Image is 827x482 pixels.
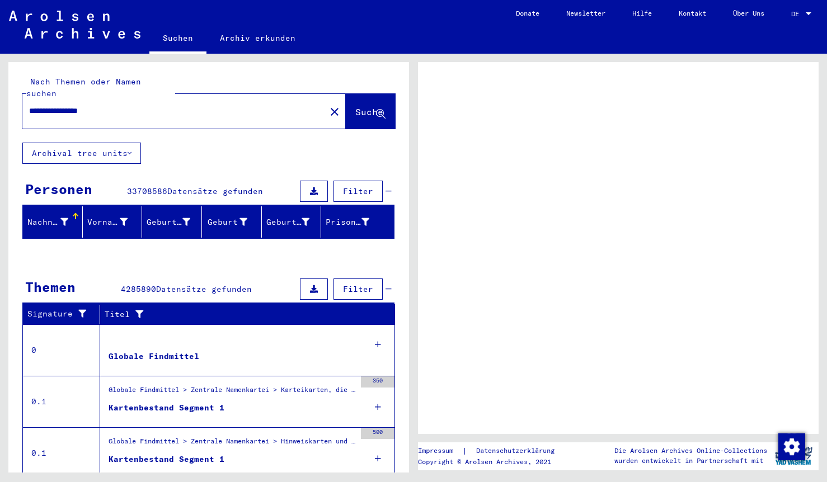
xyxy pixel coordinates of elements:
[202,206,262,238] mat-header-cell: Geburt‏
[26,77,141,98] mat-label: Nach Themen oder Namen suchen
[778,433,805,460] img: Zustimmung ändern
[326,216,369,228] div: Prisoner #
[25,277,76,297] div: Themen
[121,284,156,294] span: 4285890
[418,445,568,457] div: |
[27,213,82,231] div: Nachname
[105,309,373,320] div: Titel
[778,433,805,460] div: Zustimmung ändern
[323,100,346,122] button: Clear
[142,206,202,238] mat-header-cell: Geburtsname
[614,446,767,456] p: Die Arolsen Archives Online-Collections
[266,213,324,231] div: Geburtsdatum
[361,428,394,439] div: 500
[87,216,128,228] div: Vorname
[27,305,102,323] div: Signature
[167,186,263,196] span: Datensätze gefunden
[109,436,355,452] div: Globale Findmittel > Zentrale Namenkartei > Hinweiskarten und Originale, die in T/D-Fällen aufgef...
[333,278,383,300] button: Filter
[343,284,373,294] span: Filter
[109,453,224,465] div: Kartenbestand Segment 1
[127,186,167,196] span: 33708586
[9,11,140,39] img: Arolsen_neg.svg
[147,216,190,228] div: Geburtsname
[23,206,83,238] mat-header-cell: Nachname
[333,181,383,202] button: Filter
[27,216,68,228] div: Nachname
[156,284,252,294] span: Datensätze gefunden
[23,376,100,427] td: 0.1
[25,179,92,199] div: Personen
[83,206,143,238] mat-header-cell: Vorname
[23,324,100,376] td: 0
[206,216,247,228] div: Geburt‏
[361,376,394,388] div: 350
[206,213,261,231] div: Geburt‏
[321,206,394,238] mat-header-cell: Prisoner #
[326,213,383,231] div: Prisoner #
[262,206,322,238] mat-header-cell: Geburtsdatum
[206,25,309,51] a: Archiv erkunden
[266,216,310,228] div: Geburtsdatum
[109,351,199,362] div: Globale Findmittel
[343,186,373,196] span: Filter
[109,402,224,414] div: Kartenbestand Segment 1
[109,385,355,400] div: Globale Findmittel > Zentrale Namenkartei > Karteikarten, die im Rahmen der sequentiellen Massend...
[614,456,767,466] p: wurden entwickelt in Partnerschaft mit
[105,305,384,323] div: Titel
[147,213,204,231] div: Geburtsname
[467,445,568,457] a: Datenschutzerklärung
[355,106,383,117] span: Suche
[791,10,803,18] span: DE
[87,213,142,231] div: Vorname
[328,105,341,119] mat-icon: close
[418,457,568,467] p: Copyright © Arolsen Archives, 2021
[418,445,462,457] a: Impressum
[22,143,141,164] button: Archival tree units
[346,94,395,129] button: Suche
[773,442,815,470] img: yv_logo.png
[27,308,91,320] div: Signature
[149,25,206,54] a: Suchen
[23,427,100,479] td: 0.1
